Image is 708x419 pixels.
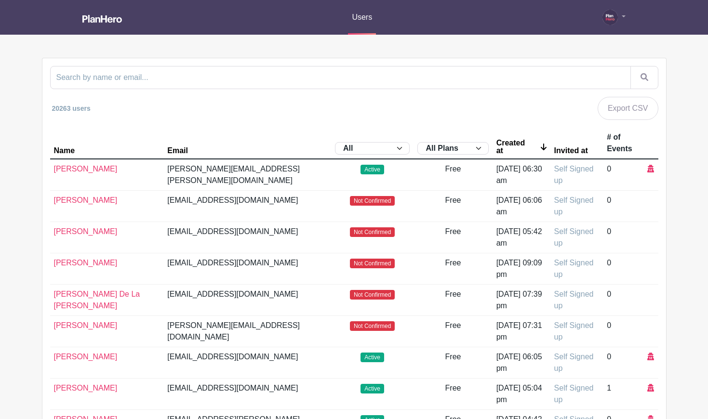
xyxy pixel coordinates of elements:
td: Free [414,379,492,410]
a: [PERSON_NAME] [54,259,118,267]
span: Active [361,353,384,362]
a: [PERSON_NAME] [54,321,118,329]
img: logo_white-6c42ec7e38ccf1d336a20a19083b03d10ae64f83f12c07503d8b9e83406b4c7d.svg [82,15,122,23]
td: [DATE] 06:05 pm [493,347,550,379]
span: Self Signed up [554,290,594,310]
a: Invited at [554,147,600,155]
td: Free [414,285,492,316]
a: Created at [496,139,547,155]
td: 0 [603,285,643,316]
span: Not Confirmed [350,196,395,206]
td: 0 [603,159,643,191]
small: 20263 users [52,105,91,112]
span: Not Confirmed [350,259,395,268]
td: Free [414,253,492,285]
td: [DATE] 07:31 pm [493,316,550,347]
div: Created at [496,139,533,155]
a: [PERSON_NAME] [54,227,118,236]
td: [EMAIL_ADDRESS][DOMAIN_NAME] [163,191,331,222]
a: [PERSON_NAME] [54,196,118,204]
div: Email [167,147,188,155]
span: Self Signed up [554,321,594,341]
td: [PERSON_NAME][EMAIL_ADDRESS][DOMAIN_NAME] [163,316,331,347]
td: 0 [603,191,643,222]
a: [PERSON_NAME] [54,165,118,173]
a: [PERSON_NAME] [54,384,118,392]
td: 0 [603,222,643,253]
td: [DATE] 06:06 am [493,191,550,222]
td: Free [414,347,492,379]
a: Export CSV [598,97,658,120]
div: Name [54,147,75,155]
td: [DATE] 05:04 pm [493,379,550,410]
td: [EMAIL_ADDRESS][DOMAIN_NAME] [163,253,331,285]
td: 0 [603,316,643,347]
td: [PERSON_NAME][EMAIL_ADDRESS][PERSON_NAME][DOMAIN_NAME] [163,159,331,191]
td: [EMAIL_ADDRESS][DOMAIN_NAME] [163,285,331,316]
a: [PERSON_NAME] De La [PERSON_NAME] [54,290,140,310]
td: 0 [603,347,643,379]
a: Name [54,147,160,155]
th: # of Events [603,128,643,159]
td: [EMAIL_ADDRESS][DOMAIN_NAME] [163,379,331,410]
img: PH-Logo-Circle-Centered-Purple.jpg [602,10,618,25]
a: [PERSON_NAME] [54,353,118,361]
td: Free [414,159,492,191]
span: Users [352,13,372,21]
span: Not Confirmed [350,321,395,331]
td: [DATE] 06:30 am [493,159,550,191]
span: Active [361,384,384,393]
td: Free [414,316,492,347]
span: Self Signed up [554,259,594,278]
td: [EMAIL_ADDRESS][DOMAIN_NAME] [163,347,331,379]
span: Self Signed up [554,165,594,184]
td: [EMAIL_ADDRESS][DOMAIN_NAME] [163,222,331,253]
div: Invited at [554,147,588,155]
span: Not Confirmed [350,227,395,237]
span: Not Confirmed [350,290,395,300]
td: [DATE] 09:09 pm [493,253,550,285]
a: Email [167,147,327,155]
span: Self Signed up [554,384,594,404]
input: Search by name or email... [50,66,631,89]
td: Free [414,222,492,253]
td: [DATE] 05:42 am [493,222,550,253]
span: Self Signed up [554,196,594,216]
span: Self Signed up [554,353,594,372]
span: Self Signed up [554,227,594,247]
td: Free [414,191,492,222]
td: [DATE] 07:39 pm [493,285,550,316]
td: 0 [603,253,643,285]
td: 1 [603,379,643,410]
span: Active [361,165,384,174]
